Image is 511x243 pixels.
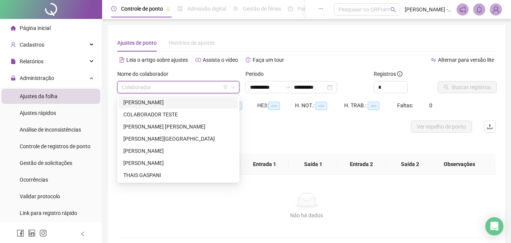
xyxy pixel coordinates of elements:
[245,57,251,63] span: history
[28,229,36,237] span: linkedin
[177,6,183,11] span: file-done
[288,6,293,11] span: dashboard
[80,231,85,237] span: left
[203,57,238,63] span: Assista o vídeo
[487,124,493,130] span: upload
[20,210,77,216] span: Link para registro rápido
[11,75,16,81] span: lock
[397,71,402,77] span: info-circle
[123,122,233,131] div: [PERSON_NAME] [PERSON_NAME]
[117,40,157,46] span: Ajustes de ponto
[298,6,327,12] span: Painel do DP
[39,229,47,237] span: instagram
[318,6,323,11] span: ellipsis
[431,57,436,63] span: swap
[20,25,51,31] span: Página inicial
[119,108,238,121] div: COLABORADOR TESTE
[111,6,116,11] span: clock-circle
[11,59,16,64] span: file
[245,70,269,78] label: Período
[386,154,434,175] th: Saída 2
[429,102,432,108] span: 0
[123,98,233,107] div: [PERSON_NAME]
[123,147,233,155] div: [PERSON_NAME]
[119,157,238,169] div: PAULO ROBERTO DE MARTINI
[20,42,44,48] span: Cadastros
[20,177,48,183] span: Ocorrências
[289,154,337,175] th: Saída 1
[20,93,57,99] span: Ajustes da folha
[411,121,472,133] button: Ver espelho de ponto
[438,81,497,93] button: Buscar registros
[196,57,201,63] span: youtube
[243,6,281,12] span: Gestão de férias
[405,5,452,14] span: [PERSON_NAME] - [PERSON_NAME]
[241,154,289,175] th: Entrada 1
[123,135,233,143] div: [PERSON_NAME][GEOGRAPHIC_DATA]
[20,58,43,64] span: Relatórios
[257,101,295,110] div: HE 3:
[435,160,484,168] span: Observações
[119,96,238,108] div: ANA PAULA ZIMMERMANN
[344,101,397,110] div: H. TRAB.:
[123,159,233,167] div: [PERSON_NAME]
[126,211,487,219] div: Não há dados
[223,85,228,89] span: filter
[166,7,171,11] span: pushpin
[390,7,396,13] span: search
[231,85,235,89] span: down
[126,57,188,63] span: Leia o artigo sobre ajustes
[476,6,483,13] span: bell
[20,110,56,116] span: Ajustes rápidos
[20,75,54,81] span: Administração
[20,143,90,149] span: Controle de registros de ponto
[485,217,503,235] div: Open Intercom Messenger
[285,84,291,90] span: to
[123,171,233,179] div: THAIS GASPANI
[429,154,490,175] th: Observações
[253,57,284,63] span: Faça um tour
[490,4,502,15] img: 83557
[11,42,16,47] span: user-add
[368,102,379,110] span: --:--
[17,229,24,237] span: facebook
[187,6,226,12] span: Admissão digital
[119,145,238,157] div: LUIS FILIPE DE MARCOS
[268,102,280,110] span: --:--
[337,154,386,175] th: Entrada 2
[233,6,238,11] span: sun
[119,57,124,63] span: file-text
[123,110,233,119] div: COLABORADOR TESTE
[119,121,238,133] div: DANIELE DE MORAES DE MARTINI
[169,40,215,46] span: Histórico de ajustes
[117,70,173,78] label: Nome do colaborador
[121,6,163,12] span: Controle de ponto
[438,57,494,63] span: Alternar para versão lite
[119,133,238,145] div: ERICLIS HENRIQUE MONTEZELLI DE LIMA
[11,25,16,31] span: home
[285,84,291,90] span: swap-right
[20,127,81,133] span: Análise de inconsistências
[295,101,344,110] div: H. NOT.:
[20,160,72,166] span: Gestão de solicitações
[374,70,402,78] span: Registros
[119,169,238,181] div: THAIS GASPANI
[20,193,60,199] span: Validar protocolo
[315,102,327,110] span: --:--
[459,6,466,13] span: notification
[397,102,414,108] span: Faltas:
